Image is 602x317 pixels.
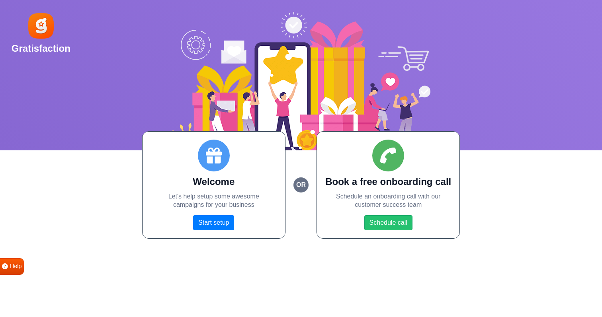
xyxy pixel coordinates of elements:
[172,12,430,150] img: Social Boost
[325,193,451,209] p: Schedule an onboarding call with our customer success team
[325,176,451,188] h2: Book a free onboarding call
[12,43,70,54] h2: Gratisfaction
[150,193,277,209] p: Let's help setup some awesome campaigns for your business
[10,262,22,271] span: Help
[193,215,234,230] a: Start setup
[364,215,412,230] a: Schedule call
[150,176,277,188] h2: Welcome
[293,177,309,193] small: or
[27,12,55,40] img: Gratisfaction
